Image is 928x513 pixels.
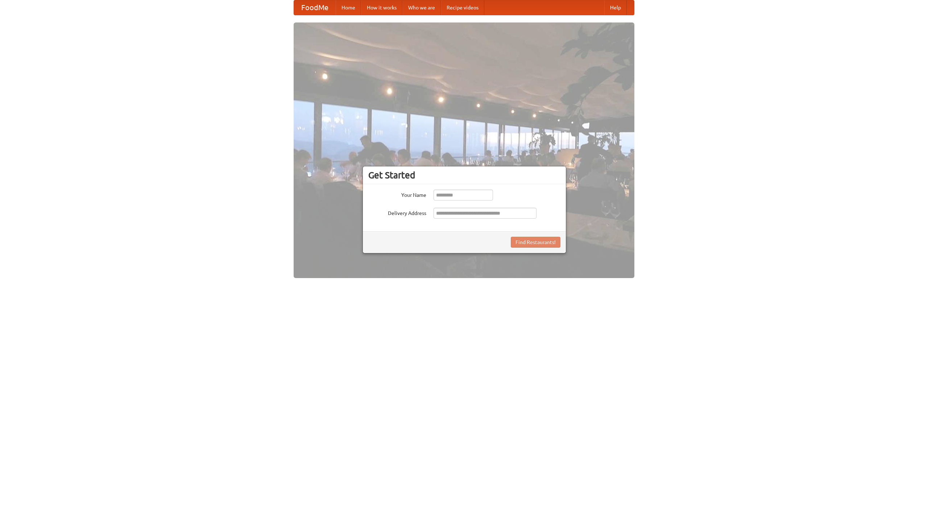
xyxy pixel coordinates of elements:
a: Recipe videos [441,0,484,15]
label: Your Name [368,190,426,199]
h3: Get Started [368,170,560,181]
a: How it works [361,0,402,15]
a: Who we are [402,0,441,15]
a: FoodMe [294,0,336,15]
button: Find Restaurants! [511,237,560,248]
a: Home [336,0,361,15]
a: Help [604,0,627,15]
label: Delivery Address [368,208,426,217]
